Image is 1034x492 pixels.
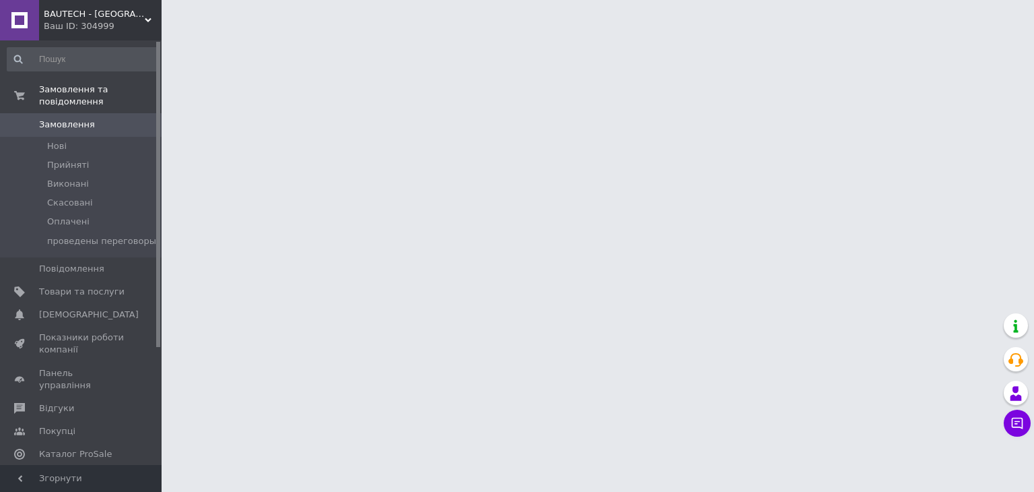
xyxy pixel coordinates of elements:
span: [DEMOGRAPHIC_DATA] [39,309,139,321]
span: BAUTECH - UKRAINE [44,8,145,20]
span: Покупці [39,425,75,437]
span: Товари та послуги [39,286,125,298]
span: Замовлення [39,119,95,131]
div: Ваш ID: 304999 [44,20,162,32]
span: Панель управління [39,367,125,392]
span: Прийняті [47,159,89,171]
span: Оплачені [47,216,90,228]
span: Замовлення та повідомлення [39,84,162,108]
span: Виконані [47,178,89,190]
span: Нові [47,140,67,152]
input: Пошук [7,47,159,71]
span: проведены переговоры [47,235,156,247]
button: Чат з покупцем [1004,410,1031,437]
span: Скасовані [47,197,93,209]
span: Показники роботи компанії [39,332,125,356]
span: Відгуки [39,402,74,414]
span: Повідомлення [39,263,104,275]
span: Каталог ProSale [39,448,112,460]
